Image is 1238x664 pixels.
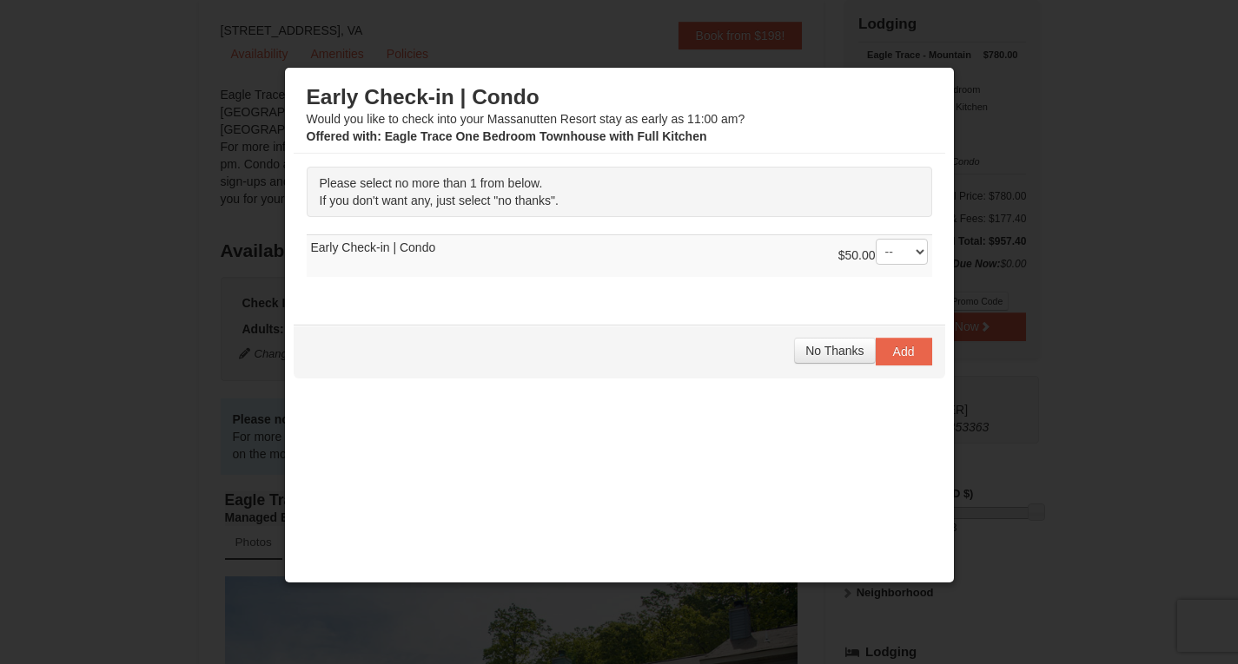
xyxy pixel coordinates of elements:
[307,129,707,143] strong: : Eagle Trace One Bedroom Townhouse with Full Kitchen
[876,338,932,365] button: Add
[320,194,559,207] span: If you don't want any, just select "no thanks".
[307,234,932,277] td: Early Check-in | Condo
[893,345,915,358] span: Add
[838,239,928,273] div: $50.00
[805,344,864,358] span: No Thanks
[307,129,378,143] span: Offered with
[307,84,932,145] div: Would you like to check into your Massanutten Resort stay as early as 11:00 am?
[320,176,543,190] span: Please select no more than 1 from below.
[307,84,932,110] h3: Early Check-in | Condo
[794,338,875,364] button: No Thanks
